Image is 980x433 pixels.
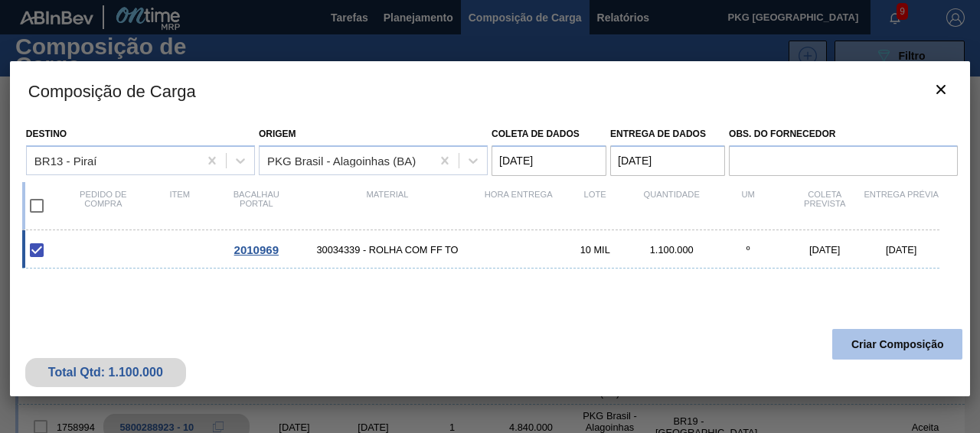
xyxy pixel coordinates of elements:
[485,190,553,199] font: Hora Entrega
[48,366,163,379] font: Total Qtd: 1.100.000
[741,190,754,199] font: UM
[492,129,580,139] font: Coleta de dados
[295,244,480,256] span: 30034339 - ROLHA COM FF TO
[234,243,279,256] font: 2010969
[729,129,835,139] font: Obs. do Fornecedor
[864,190,939,199] font: Entrega Prévia
[492,145,606,176] input: dd/mm/aaaa
[644,190,700,199] font: Quantidade
[580,244,610,256] font: 10 MIL
[366,190,408,199] font: Material
[259,129,296,139] font: Origem
[650,244,694,256] font: 1.100.000
[234,190,279,208] font: Bacalhau Portal
[746,244,750,256] font: º
[610,129,706,139] font: Entrega de dados
[851,338,944,350] font: Criar Composição
[832,329,962,360] button: Criar Composição
[316,244,458,256] font: 30034339 - ROLHA COM FF TO
[26,129,67,139] font: Destino
[28,82,196,101] font: Composição de Carga
[584,190,606,199] font: Lote
[34,154,97,167] font: BR13 - Piraí
[169,190,190,199] font: Item
[267,154,416,167] font: PKG Brasil - Alagoinhas (BA)
[804,190,846,208] font: Coleta Prevista
[218,243,295,256] div: Ir para o Pedido
[80,190,127,208] font: Pedido de compra
[886,244,916,256] font: [DATE]
[610,145,725,176] input: dd/mm/aaaa
[809,244,840,256] font: [DATE]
